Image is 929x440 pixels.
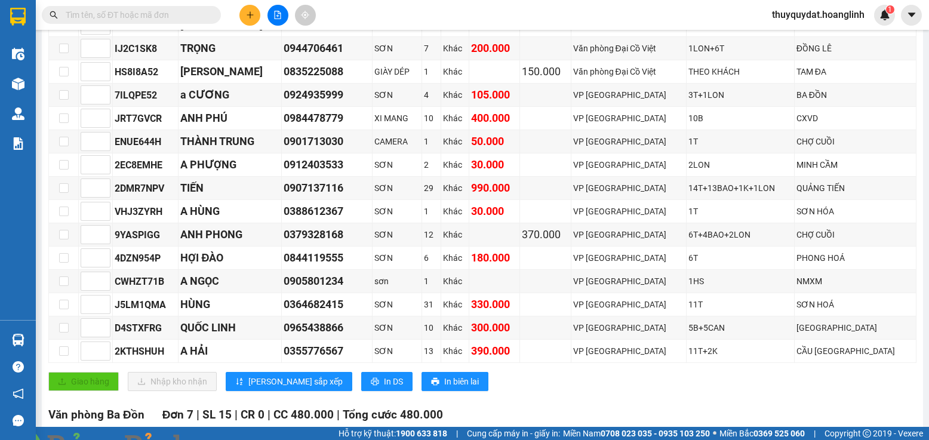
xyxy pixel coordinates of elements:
[424,112,439,125] div: 10
[339,427,447,440] span: Hỗ trợ kỹ thuật:
[571,37,687,60] td: Văn phòng Đại Cồ Việt
[443,321,466,334] div: Khác
[115,227,176,242] div: 9YASPIGG
[573,112,685,125] div: VP [GEOGRAPHIC_DATA]
[424,228,439,241] div: 12
[424,251,439,264] div: 6
[374,88,420,101] div: SƠN
[115,111,176,126] div: JRT7GVCR
[795,84,916,107] td: BA ĐỒN
[906,10,917,20] span: caret-down
[795,340,916,363] td: CẦU [GEOGRAPHIC_DATA]
[284,250,370,266] div: 0844119555
[282,130,373,153] td: 0901713030
[113,153,179,177] td: 2EC8EMHE
[179,247,281,270] td: HỢI ĐÀO
[282,247,373,270] td: 0844119555
[179,37,281,60] td: TRỌNG
[573,251,685,264] div: VP [GEOGRAPHIC_DATA]
[573,181,685,195] div: VP [GEOGRAPHIC_DATA]
[374,275,420,288] div: sơn
[424,181,439,195] div: 29
[573,321,685,334] div: VP [GEOGRAPHIC_DATA]
[467,427,560,440] span: Cung cấp máy in - giấy in:
[113,200,179,223] td: VHJ3ZYRH
[573,205,685,218] div: VP [GEOGRAPHIC_DATA]
[284,110,370,127] div: 0984478779
[573,42,685,55] div: Văn phòng Đại Cồ Việt
[284,156,370,173] div: 0912403533
[688,181,792,195] div: 14T+13BAO+1K+1LON
[443,228,466,241] div: Khác
[563,427,710,440] span: Miền Nam
[180,180,279,196] div: TIẾN
[115,41,176,56] div: IJ2C1SK8
[571,340,687,363] td: VP Mỹ Đình
[901,5,922,26] button: caret-down
[571,84,687,107] td: VP Mỹ Đình
[113,247,179,270] td: 4DZN954P
[471,319,518,336] div: 300.000
[180,343,279,359] div: A HẢI
[273,408,334,421] span: CC 480.000
[571,107,687,130] td: VP Mỹ Đình
[688,112,792,125] div: 10B
[719,427,805,440] span: Miền Bắc
[571,153,687,177] td: VP Mỹ Đình
[571,177,687,200] td: VP Mỹ Đình
[571,316,687,340] td: VP Mỹ Đình
[396,429,447,438] strong: 1900 633 818
[115,134,176,149] div: ENUE644H
[12,137,24,150] img: solution-icon
[443,298,466,311] div: Khác
[795,130,916,153] td: CHỢ CUỒI
[471,250,518,266] div: 180.000
[282,153,373,177] td: 0912403533
[374,344,420,358] div: SƠN
[573,344,685,358] div: VP [GEOGRAPHIC_DATA]
[113,223,179,247] td: 9YASPIGG
[443,275,466,288] div: Khác
[113,316,179,340] td: D4STXFRG
[424,135,439,148] div: 1
[162,408,194,421] span: Đơn 7
[180,110,279,127] div: ANH PHÚ
[179,130,281,153] td: THÀNH TRUNG
[180,87,279,103] div: a CƯƠNG
[573,88,685,101] div: VP [GEOGRAPHIC_DATA]
[12,107,24,120] img: warehouse-icon
[688,88,792,101] div: 3T+1LON
[115,297,176,312] div: J5LM1QMA
[282,200,373,223] td: 0388612367
[48,408,144,421] span: Văn phòng Ba Đồn
[444,375,479,388] span: In biên lai
[284,63,370,80] div: 0835225088
[179,84,281,107] td: a CƯƠNG
[179,177,281,200] td: TIẾN
[571,270,687,293] td: VP Mỹ Đình
[424,275,439,288] div: 1
[113,60,179,84] td: HS8I8A52
[179,270,281,293] td: A NGỌC
[471,156,518,173] div: 30.000
[879,10,890,20] img: icon-new-feature
[573,135,685,148] div: VP [GEOGRAPHIC_DATA]
[424,205,439,218] div: 1
[522,226,569,243] div: 370.000
[688,298,792,311] div: 11T
[863,429,871,438] span: copyright
[284,319,370,336] div: 0965438866
[115,88,176,103] div: 7ILQPE52
[13,388,24,399] span: notification
[571,130,687,153] td: VP Mỹ Đình
[50,11,58,19] span: search
[795,247,916,270] td: PHONG HOÁ
[424,42,439,55] div: 7
[795,107,916,130] td: CXVD
[424,88,439,101] div: 4
[374,65,420,78] div: GIÀY DÉP
[115,344,176,359] div: 2KTHSHUH
[180,203,279,220] div: A HÙNG
[180,250,279,266] div: HỢI ĐÀO
[371,377,379,387] span: printer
